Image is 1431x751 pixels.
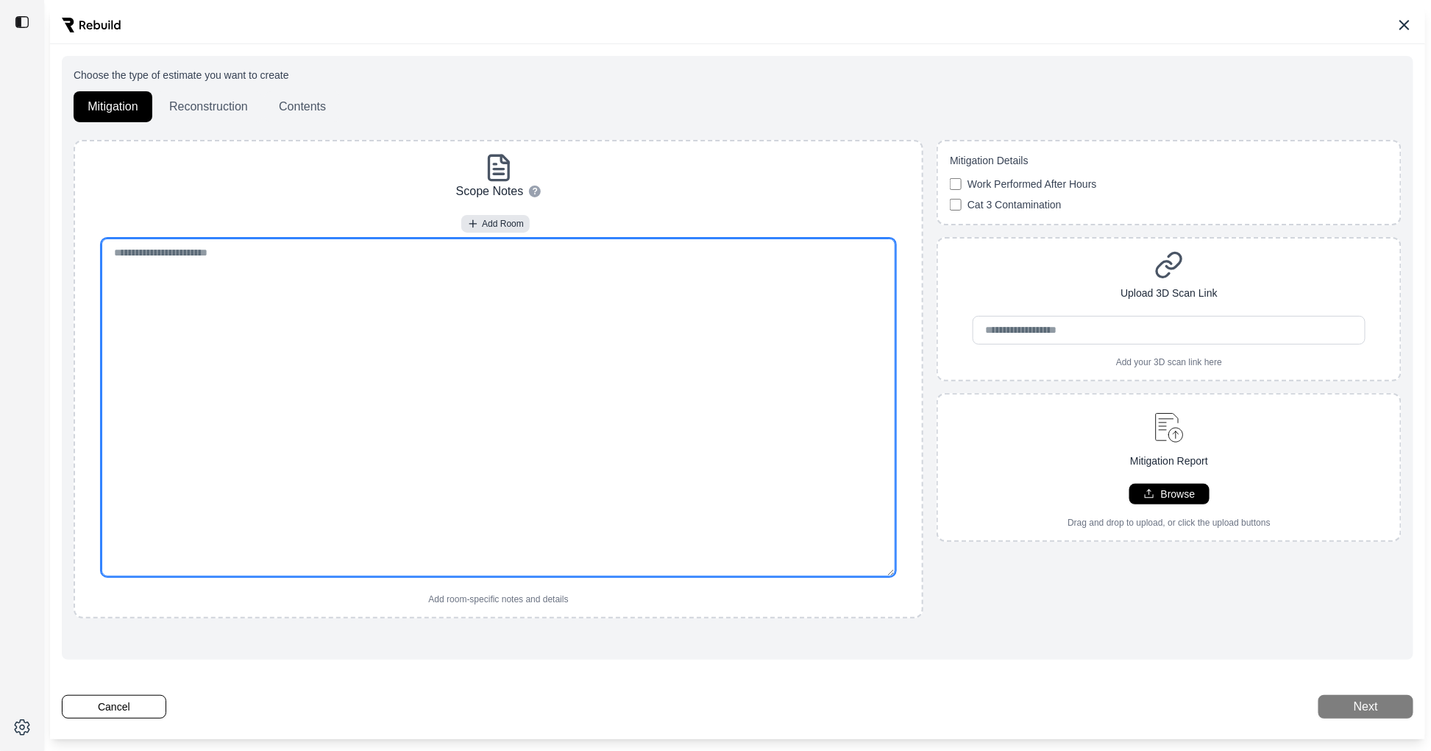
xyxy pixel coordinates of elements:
[1129,484,1210,504] button: Browse
[1121,286,1218,301] p: Upload 3D Scan Link
[1116,356,1222,368] p: Add your 3D scan link here
[967,197,1062,212] span: Cat 3 Contamination
[155,91,262,122] button: Reconstruction
[950,178,962,190] input: Work Performed After Hours
[461,215,530,233] button: Add Room
[950,199,962,211] input: Cat 3 Contamination
[482,218,524,230] span: Add Room
[967,177,1097,191] span: Work Performed After Hours
[533,186,538,197] span: ?
[1148,406,1190,448] img: upload-document.svg
[429,593,569,605] p: Add room-specific notes and details
[1130,454,1208,469] p: Mitigation Report
[62,18,121,32] img: Rebuild
[62,695,166,719] button: Cancel
[74,68,1402,82] p: Choose the type of estimate you want to create
[1161,487,1196,501] p: Browse
[950,153,1388,168] p: Mitigation Details
[456,183,524,200] p: Scope Notes
[74,91,152,122] button: Mitigation
[1068,517,1271,529] p: Drag and drop to upload, or click the upload buttons
[15,15,29,29] img: toggle sidebar
[265,91,340,122] button: Contents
